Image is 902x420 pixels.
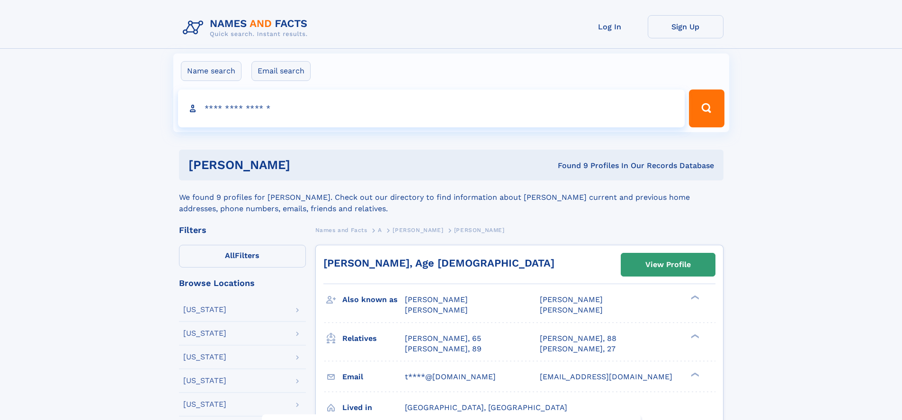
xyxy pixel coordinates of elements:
div: ❯ [688,295,700,301]
span: [PERSON_NAME] [393,227,443,233]
div: Found 9 Profiles In Our Records Database [424,161,714,171]
a: [PERSON_NAME], 65 [405,333,481,344]
span: [PERSON_NAME] [405,305,468,314]
h3: Email [342,369,405,385]
a: Log In [572,15,648,38]
a: [PERSON_NAME], 88 [540,333,616,344]
label: Name search [181,61,241,81]
h1: [PERSON_NAME] [188,159,424,171]
span: [EMAIL_ADDRESS][DOMAIN_NAME] [540,372,672,381]
span: [PERSON_NAME] [540,295,603,304]
div: [US_STATE] [183,401,226,408]
a: [PERSON_NAME], 89 [405,344,482,354]
h3: Also known as [342,292,405,308]
h3: Relatives [342,331,405,347]
input: search input [178,89,685,127]
span: All [225,251,235,260]
div: [US_STATE] [183,353,226,361]
div: ❯ [688,333,700,339]
span: [GEOGRAPHIC_DATA], [GEOGRAPHIC_DATA] [405,403,567,412]
a: Sign Up [648,15,723,38]
label: Email search [251,61,311,81]
span: [PERSON_NAME] [454,227,505,233]
div: View Profile [645,254,691,276]
img: Logo Names and Facts [179,15,315,41]
div: Browse Locations [179,279,306,287]
a: [PERSON_NAME], Age [DEMOGRAPHIC_DATA] [323,257,554,269]
div: Filters [179,226,306,234]
a: A [378,224,382,236]
span: [PERSON_NAME] [405,295,468,304]
a: Names and Facts [315,224,367,236]
a: [PERSON_NAME], 27 [540,344,616,354]
h3: Lived in [342,400,405,416]
div: [US_STATE] [183,306,226,313]
a: [PERSON_NAME] [393,224,443,236]
a: View Profile [621,253,715,276]
div: [US_STATE] [183,330,226,337]
button: Search Button [689,89,724,127]
span: [PERSON_NAME] [540,305,603,314]
label: Filters [179,245,306,268]
div: We found 9 profiles for [PERSON_NAME]. Check out our directory to find information about [PERSON_... [179,180,723,214]
span: A [378,227,382,233]
div: ❯ [688,371,700,377]
div: [US_STATE] [183,377,226,384]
